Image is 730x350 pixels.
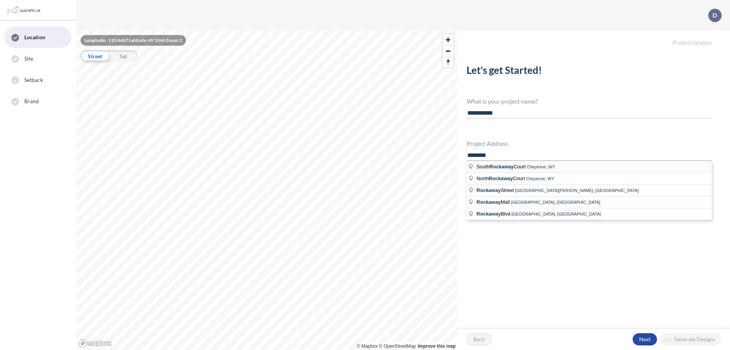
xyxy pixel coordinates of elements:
[443,46,454,56] span: Zoom out
[443,45,454,56] button: Zoom out
[467,97,712,105] h4: What is your project name?
[527,165,555,169] span: Cheyenne, WY
[78,339,112,348] a: Mapbox homepage
[76,30,457,350] canvas: Map
[511,212,601,216] span: [GEOGRAPHIC_DATA], [GEOGRAPHIC_DATA]
[476,187,501,193] span: Rockaway
[6,3,43,17] img: Parafin
[467,64,712,79] h2: Let's get Started!
[467,140,712,147] h4: Project Address
[81,50,109,62] div: Street
[511,200,600,205] span: [GEOGRAPHIC_DATA], [GEOGRAPHIC_DATA]
[526,176,554,181] span: Cheyenne, WY
[24,34,45,41] span: Location
[639,336,651,343] p: Next
[489,176,513,181] span: Rockaway
[476,199,501,205] span: Rockaway
[476,199,511,205] span: Mall
[476,211,501,217] span: Rockaway
[515,188,639,193] span: [GEOGRAPHIC_DATA][PERSON_NAME], [GEOGRAPHIC_DATA]
[357,344,378,349] a: Mapbox
[476,187,515,193] span: Street
[443,57,454,67] span: Reset bearing to north
[379,344,416,349] a: OpenStreetMap
[24,76,43,84] span: Setback
[489,164,514,169] span: Rockaway
[418,344,455,349] a: Improve this map
[713,12,717,19] p: D
[476,211,511,217] span: Blvd
[109,50,138,62] div: Sat
[457,30,730,46] h5: Project Location
[443,34,454,45] button: Zoom in
[476,164,527,169] span: South Court
[24,97,39,105] span: Brand
[476,176,526,181] span: North Court
[81,35,186,46] div: Longitude: -110.8407 Latitude: 49.1044 Zoom: 2
[443,56,454,67] button: Reset bearing to north
[633,333,657,345] button: Next
[24,55,33,62] span: Site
